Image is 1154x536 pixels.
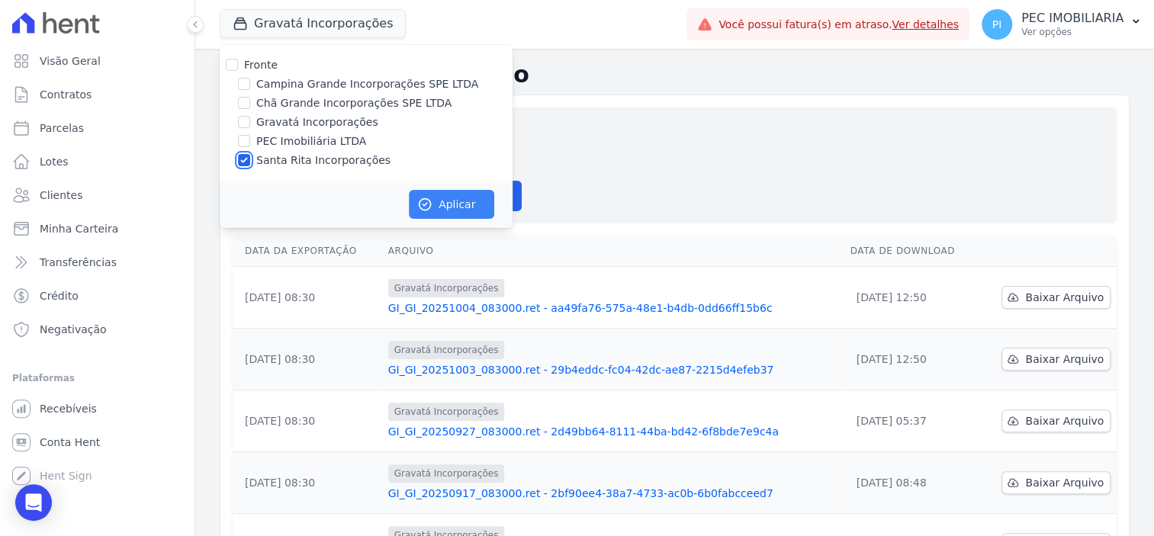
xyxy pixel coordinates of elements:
[6,79,188,110] a: Contratos
[256,114,378,130] label: Gravatá Incorporações
[1025,351,1104,367] span: Baixar Arquivo
[718,17,959,33] span: Você possui fatura(s) em atraso.
[40,221,118,236] span: Minha Carteira
[6,146,188,177] a: Lotes
[382,236,844,267] th: Arquivo
[969,3,1154,46] button: PI PEC IMOBILIARIA Ver opções
[40,435,100,450] span: Conta Hent
[6,113,188,143] a: Parcelas
[40,288,79,303] span: Crédito
[992,19,1002,30] span: PI
[233,390,382,452] td: [DATE] 08:30
[6,180,188,210] a: Clientes
[233,329,382,390] td: [DATE] 08:30
[844,236,978,267] th: Data de Download
[388,300,838,316] a: GI_GI_20251004_083000.ret - aa49fa76-575a-48e1-b4db-0dd66ff15b6c
[388,403,505,421] span: Gravatá Incorporações
[388,362,838,377] a: GI_GI_20251003_083000.ret - 29b4eddc-fc04-42dc-ae87-2215d4efeb37
[40,120,84,136] span: Parcelas
[233,267,382,329] td: [DATE] 08:30
[388,486,838,501] a: GI_GI_20250917_083000.ret - 2bf90ee4-38a7-4733-ac0b-6b0fabcceed7
[1001,471,1111,494] a: Baixar Arquivo
[6,281,188,311] a: Crédito
[1025,290,1104,305] span: Baixar Arquivo
[40,401,97,416] span: Recebíveis
[1001,409,1111,432] a: Baixar Arquivo
[12,369,182,387] div: Plataformas
[388,279,505,297] span: Gravatá Incorporações
[40,322,107,337] span: Negativação
[233,452,382,514] td: [DATE] 08:30
[256,152,391,169] label: Santa Rita Incorporações
[220,61,1130,88] h2: Exportações de Retorno
[15,484,52,521] div: Open Intercom Messenger
[40,255,117,270] span: Transferências
[409,190,494,219] button: Aplicar
[388,341,505,359] span: Gravatá Incorporações
[40,188,82,203] span: Clientes
[1021,26,1123,38] p: Ver opções
[244,59,278,71] label: Fronte
[6,393,188,424] a: Recebíveis
[256,133,366,149] label: PEC Imobiliária LTDA
[40,154,69,169] span: Lotes
[388,464,505,483] span: Gravatá Incorporações
[844,267,978,329] td: [DATE] 12:50
[220,9,406,38] button: Gravatá Incorporações
[892,18,959,30] a: Ver detalhes
[40,53,101,69] span: Visão Geral
[1025,475,1104,490] span: Baixar Arquivo
[1001,348,1111,371] a: Baixar Arquivo
[844,390,978,452] td: [DATE] 05:37
[6,427,188,457] a: Conta Hent
[256,95,452,111] label: Chã Grande Incorporações SPE LTDA
[6,247,188,278] a: Transferências
[40,87,92,102] span: Contratos
[6,213,188,244] a: Minha Carteira
[1025,413,1104,428] span: Baixar Arquivo
[1001,286,1111,309] a: Baixar Arquivo
[6,46,188,76] a: Visão Geral
[1021,11,1123,26] p: PEC IMOBILIARIA
[233,236,382,267] th: Data da Exportação
[256,76,478,92] label: Campina Grande Incorporações SPE LTDA
[844,452,978,514] td: [DATE] 08:48
[844,329,978,390] td: [DATE] 12:50
[388,424,838,439] a: GI_GI_20250927_083000.ret - 2d49bb64-8111-44ba-bd42-6f8bde7e9c4a
[6,314,188,345] a: Negativação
